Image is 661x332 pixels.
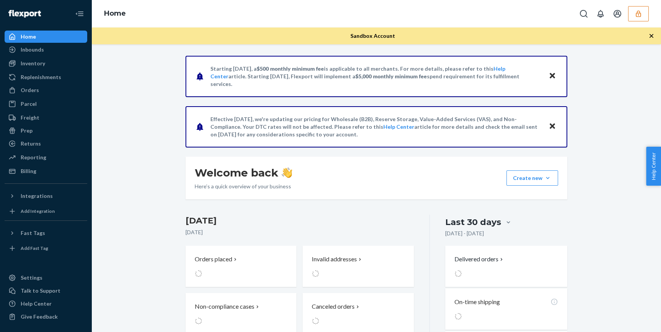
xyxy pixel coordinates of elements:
[21,154,46,161] div: Reporting
[610,6,625,21] button: Open account menu
[445,230,484,237] p: [DATE] - [DATE]
[186,228,414,236] p: [DATE]
[576,6,591,21] button: Open Search Box
[21,245,48,251] div: Add Fast Tag
[5,311,87,323] button: Give Feedback
[5,44,87,56] a: Inbounds
[5,84,87,96] a: Orders
[195,166,292,180] h1: Welcome back
[5,71,87,83] a: Replenishments
[454,298,500,306] p: On-time shipping
[5,165,87,177] a: Billing
[21,33,36,40] div: Home
[5,272,87,284] a: Settings
[21,60,45,67] div: Inventory
[282,167,292,178] img: hand-wave emoji
[312,302,355,311] p: Canceled orders
[593,6,608,21] button: Open notifications
[21,300,52,308] div: Help Center
[210,115,541,138] p: Effective [DATE], we're updating our pricing for Wholesale (B2B), Reserve Storage, Value-Added Se...
[547,121,557,132] button: Close
[21,287,60,295] div: Talk to Support
[195,183,292,190] p: Here’s a quick overview of your business
[5,227,87,239] button: Fast Tags
[195,255,232,264] p: Orders placed
[210,65,541,88] p: Starting [DATE], a is applicable to all merchants. For more details, please refer to this article...
[8,10,41,18] img: Flexport logo
[646,147,661,186] button: Help Center
[5,205,87,217] a: Add Integration
[355,73,427,79] span: $5,000 monthly minimum fee
[186,246,296,287] button: Orders placed
[98,3,132,25] ol: breadcrumbs
[5,138,87,150] a: Returns
[5,242,87,254] a: Add Fast Tag
[5,31,87,43] a: Home
[5,285,87,297] a: Talk to Support
[5,98,87,110] a: Parcel
[547,71,557,82] button: Close
[350,32,395,39] span: Sandbox Account
[104,9,126,18] a: Home
[445,216,501,228] div: Last 30 days
[5,151,87,164] a: Reporting
[21,46,44,53] div: Inbounds
[21,167,36,175] div: Billing
[257,65,324,72] span: $500 monthly minimum fee
[21,73,61,81] div: Replenishments
[5,125,87,137] a: Prep
[72,6,87,21] button: Close Navigation
[5,190,87,202] button: Integrations
[312,255,357,264] p: Invalid addresses
[186,215,414,227] h3: [DATE]
[383,123,414,130] a: Help Center
[21,114,39,121] div: Freight
[21,313,58,321] div: Give Feedback
[21,229,45,237] div: Fast Tags
[506,170,558,186] button: Create new
[21,140,41,147] div: Returns
[195,302,254,311] p: Non-compliance cases
[454,255,505,264] button: Delivered orders
[21,192,53,200] div: Integrations
[303,246,414,287] button: Invalid addresses
[21,127,33,134] div: Prep
[5,57,87,70] a: Inventory
[21,274,42,282] div: Settings
[5,112,87,124] a: Freight
[21,208,55,214] div: Add Integration
[21,100,37,108] div: Parcel
[5,298,87,310] a: Help Center
[21,86,39,94] div: Orders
